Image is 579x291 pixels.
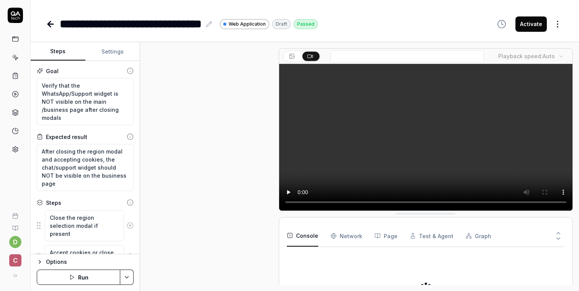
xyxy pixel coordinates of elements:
[272,19,291,29] div: Draft
[46,133,87,141] div: Expected result
[229,21,266,28] span: Web Application
[3,207,27,219] a: Book a call with us
[294,19,318,29] div: Passed
[37,210,134,242] div: Suggestions
[46,67,59,75] div: Goal
[124,218,137,233] button: Remove step
[375,225,397,247] button: Page
[466,225,491,247] button: Graph
[37,270,120,285] button: Run
[85,43,140,61] button: Settings
[31,43,85,61] button: Steps
[498,52,555,60] div: Playback speed:
[37,257,134,266] button: Options
[515,16,547,32] button: Activate
[46,199,61,207] div: Steps
[9,236,21,248] button: d
[492,16,511,32] button: View version history
[287,225,318,247] button: Console
[3,219,27,231] a: Documentation
[330,225,362,247] button: Network
[220,19,269,29] a: Web Application
[410,225,453,247] button: Test & Agent
[46,257,134,266] div: Options
[124,249,137,264] button: Remove step
[9,254,21,266] span: c
[37,245,134,268] div: Suggestions
[3,248,27,268] button: c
